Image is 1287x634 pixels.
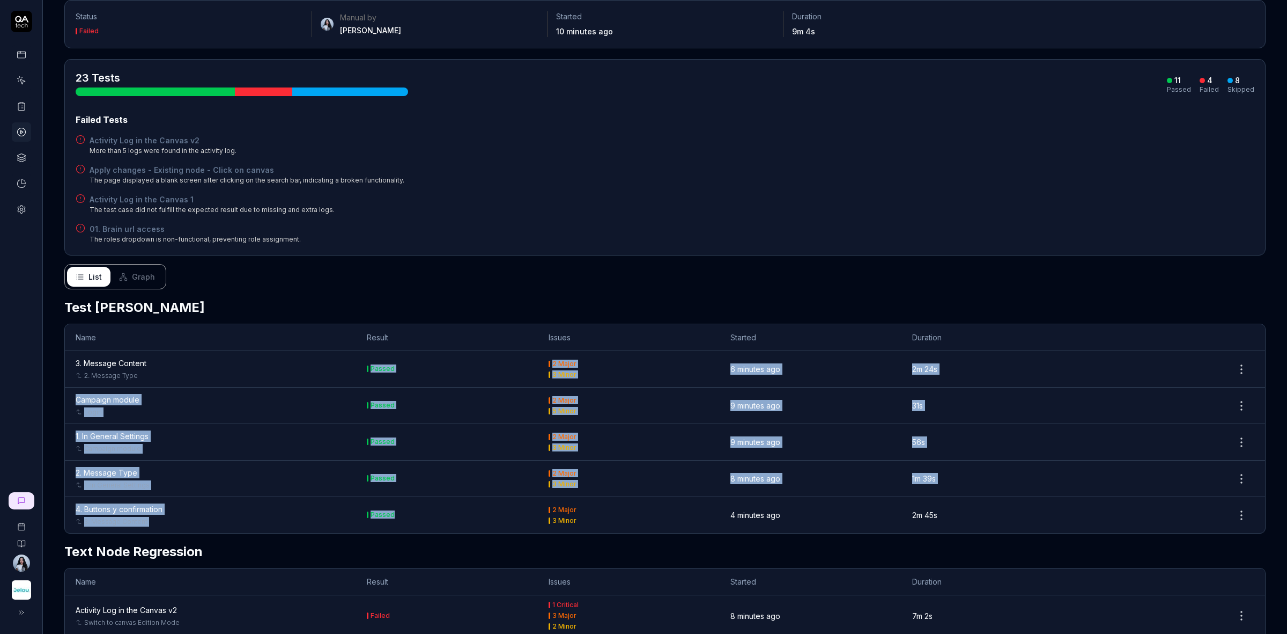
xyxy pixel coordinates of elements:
div: Failed [371,613,390,619]
span: Graph [132,271,155,282]
div: Passed [371,439,395,445]
time: 9 minutes ago [730,401,780,410]
div: [PERSON_NAME] [340,25,401,36]
div: 3 Minor [552,481,576,487]
div: Passed [1167,86,1191,93]
h2: Text Node Regression [64,542,1266,562]
div: 11 [1174,76,1181,85]
th: Issues [538,569,720,595]
img: d3b8c0a4-b2ec-4016-942c-38cd9e66fe47.jpg [13,555,30,572]
div: The page displayed a blank screen after clicking on the search bar, indicating a broken functiona... [90,176,404,185]
time: 6 minutes ago [730,365,780,374]
a: Documentation [4,531,38,548]
a: Activity Log in the Canvas v2 [90,135,236,146]
a: 2. Message Type [76,467,137,478]
div: 8 [1235,76,1240,85]
a: Activity Log in the Canvas v2 [76,604,177,616]
button: List [67,267,110,287]
time: 31s [912,401,923,410]
th: Duration [901,569,1083,595]
button: Jelou AI Logo [4,572,38,602]
a: Campaign module [84,444,141,454]
a: 3. Message Content [76,358,146,369]
time: 8 minutes ago [730,474,780,483]
a: 2. Message Type [84,371,138,381]
div: 2 Major [552,434,576,440]
th: Duration [901,324,1083,351]
div: 2 Major [552,507,576,513]
a: 3. Message Content [84,517,147,527]
div: 3 Minor [552,371,576,378]
time: 9 minutes ago [730,438,780,447]
div: Passed [371,402,395,409]
span: 23 Tests [76,71,120,84]
div: 1 Critical [552,602,579,608]
div: Passed [371,512,395,518]
a: 01. Brain url access [90,223,301,235]
a: Login [84,407,102,417]
time: 9m 4s [792,27,815,36]
div: Passed [371,366,395,372]
p: Started [556,11,774,22]
a: Switch to canvas Edition Mode [84,618,180,628]
th: Started [720,324,901,351]
button: Failed [367,610,390,622]
div: Passed [371,475,395,482]
th: Started [720,569,901,595]
span: List [88,271,102,282]
img: d3b8c0a4-b2ec-4016-942c-38cd9e66fe47.jpg [321,18,334,31]
a: 1. In General Settings [76,431,149,442]
div: Skipped [1227,86,1254,93]
div: 2 Major [552,361,576,367]
th: Result [356,324,538,351]
time: 7m 2s [912,611,933,621]
time: 56s [912,438,925,447]
div: Failed Tests [76,113,1254,126]
div: 2 Major [552,470,576,477]
div: 5 Minor [552,408,576,414]
a: Activity Log in the Canvas 1 [90,194,335,205]
div: 3 Major [552,613,576,619]
time: 2m 24s [912,365,937,374]
div: The roles dropdown is non-functional, preventing role assignment. [90,235,301,244]
div: Manual by [340,12,401,23]
a: Campaign module [76,394,139,405]
div: Failed [1200,86,1219,93]
div: 3 Minor [552,518,576,524]
div: 2 Minor [552,623,576,630]
p: Duration [792,11,1010,22]
time: 1m 39s [912,474,936,483]
a: Book a call with us [4,514,38,531]
time: 10 minutes ago [556,27,613,36]
div: 3 Minor [552,444,576,451]
th: Name [65,569,356,595]
div: 2 Major [552,397,576,404]
time: 2m 45s [912,511,937,520]
p: Status [76,11,303,22]
a: New conversation [9,492,34,509]
time: 4 minutes ago [730,511,780,520]
a: 4. Buttons y confirmation [76,504,162,515]
th: Name [65,324,356,351]
a: Apply changes - Existing node - Click on canvas [90,164,404,176]
time: 8 minutes ago [730,611,780,621]
th: Issues [538,324,720,351]
img: Jelou AI Logo [12,580,31,600]
div: Failed [79,28,99,34]
div: 4 [1207,76,1212,85]
div: More than 5 logs were found in the activity log. [90,146,236,156]
button: Graph [110,267,164,287]
th: Result [356,569,538,595]
a: 1. In General Settings [84,480,150,490]
h2: Test [PERSON_NAME] [64,298,1266,317]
